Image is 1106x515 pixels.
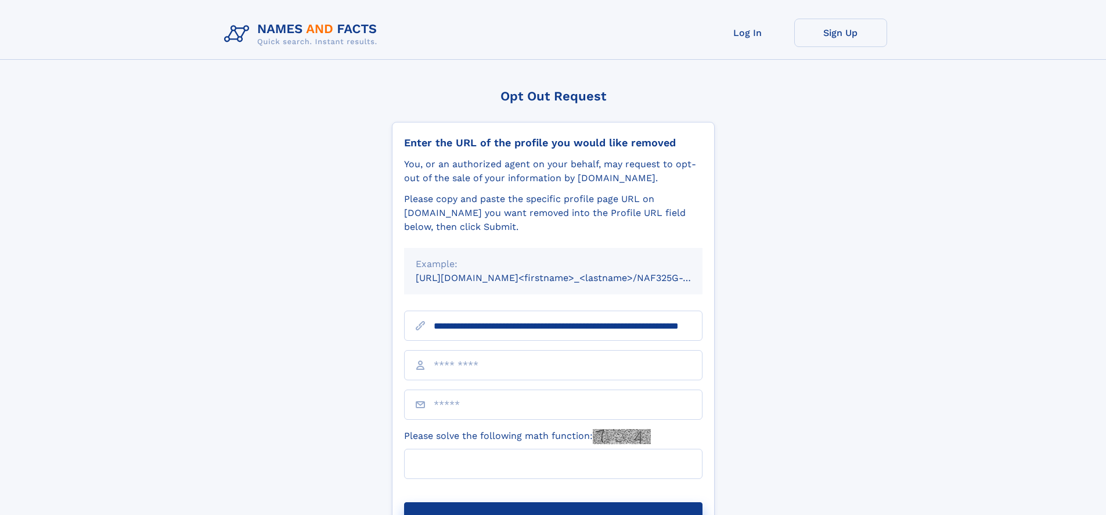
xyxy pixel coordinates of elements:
a: Sign Up [794,19,887,47]
div: Example: [416,257,691,271]
div: You, or an authorized agent on your behalf, may request to opt-out of the sale of your informatio... [404,157,702,185]
label: Please solve the following math function: [404,429,651,444]
div: Opt Out Request [392,89,715,103]
a: Log In [701,19,794,47]
div: Please copy and paste the specific profile page URL on [DOMAIN_NAME] you want removed into the Pr... [404,192,702,234]
small: [URL][DOMAIN_NAME]<firstname>_<lastname>/NAF325G-xxxxxxxx [416,272,725,283]
div: Enter the URL of the profile you would like removed [404,136,702,149]
img: Logo Names and Facts [219,19,387,50]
